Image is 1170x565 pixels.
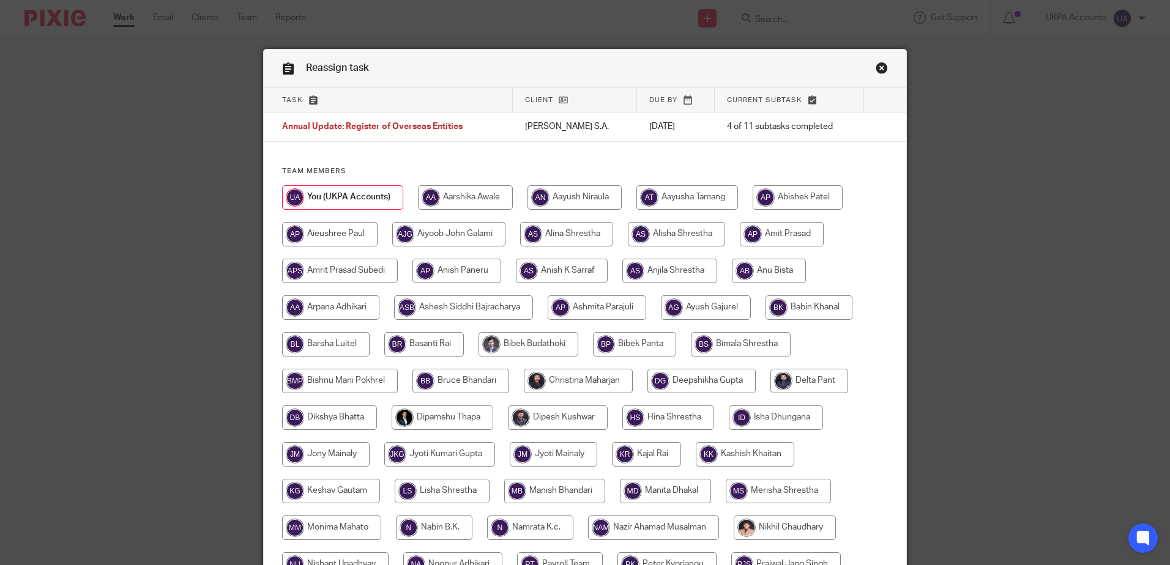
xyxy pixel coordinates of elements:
span: Annual Update: Register of Overseas Entities [282,123,463,131]
span: Current subtask [727,97,802,103]
p: [DATE] [649,120,702,133]
h4: Team members [282,166,888,176]
span: Due by [649,97,677,103]
span: Task [282,97,303,103]
span: Reassign task [306,63,369,73]
p: [PERSON_NAME] S.A. [525,120,625,133]
a: Close this dialog window [876,62,888,78]
td: 4 of 11 subtasks completed [715,113,864,142]
span: Client [525,97,553,103]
